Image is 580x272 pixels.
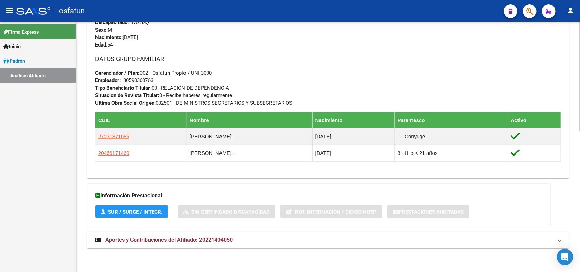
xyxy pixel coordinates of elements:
[312,112,394,128] th: Nacimiento
[187,112,312,128] th: Nombre
[87,232,569,248] mat-expansion-panel-header: Aportes y Contribuciones del Afiliado: 20221404050
[95,112,187,128] th: CUIL
[95,42,113,48] span: 54
[95,70,212,76] span: O02 - Osfatun Propio / UNI 3000
[95,205,168,218] button: SUR / SURGE / INTEGR.
[95,85,229,91] span: 00 - RELACION DE DEPENDENCIA
[566,6,575,15] mat-icon: person
[387,205,469,218] button: Prestaciones Auditadas
[95,100,156,106] strong: Ultima Obra Social Origen:
[280,205,382,218] button: Not. Internacion / Censo Hosp.
[394,145,508,161] td: 3 - Hijo < 21 años
[187,128,312,145] td: [PERSON_NAME] -
[95,85,152,91] strong: Tipo Beneficiario Titular:
[178,205,275,218] button: Sin Certificado Discapacidad
[187,145,312,161] td: [PERSON_NAME] -
[95,191,543,200] h3: Información Prestacional:
[312,145,394,161] td: [DATE]
[3,28,39,36] span: Firma Express
[95,77,121,84] strong: Empleador:
[508,112,561,128] th: Activo
[95,92,232,98] span: 0 - Recibe haberes regularmente
[312,128,394,145] td: [DATE]
[295,209,377,215] span: Not. Internacion / Censo Hosp.
[95,27,112,33] span: M
[95,34,123,40] strong: Nacimiento:
[105,237,233,243] span: Aportes y Contribuciones del Afiliado: 20221404050
[108,209,162,215] span: SUR / SURGE / INTEGR.
[394,112,508,128] th: Parentesco
[95,42,107,48] strong: Edad:
[95,70,139,76] strong: Gerenciador / Plan:
[123,77,153,84] div: 30590360763
[95,34,138,40] span: [DATE]
[95,92,159,98] strong: Situacion de Revista Titular:
[95,27,108,33] strong: Sexo:
[98,133,129,139] span: 27231871085
[557,249,573,265] div: Open Intercom Messenger
[131,19,149,25] i: NO (00)
[3,57,25,65] span: Padrón
[95,19,129,25] strong: Discapacitado:
[5,6,14,15] mat-icon: menu
[98,150,129,156] span: 20466171469
[394,128,508,145] td: 1 - Cónyuge
[95,54,561,64] h3: DATOS GRUPO FAMILIAR
[95,100,292,106] span: 002501 - DE MINISTROS SECRETARIOS Y SUBSECRETARIOS
[399,209,464,215] span: Prestaciones Auditadas
[54,3,85,18] span: - osfatun
[191,209,270,215] span: Sin Certificado Discapacidad
[3,43,21,50] span: Inicio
